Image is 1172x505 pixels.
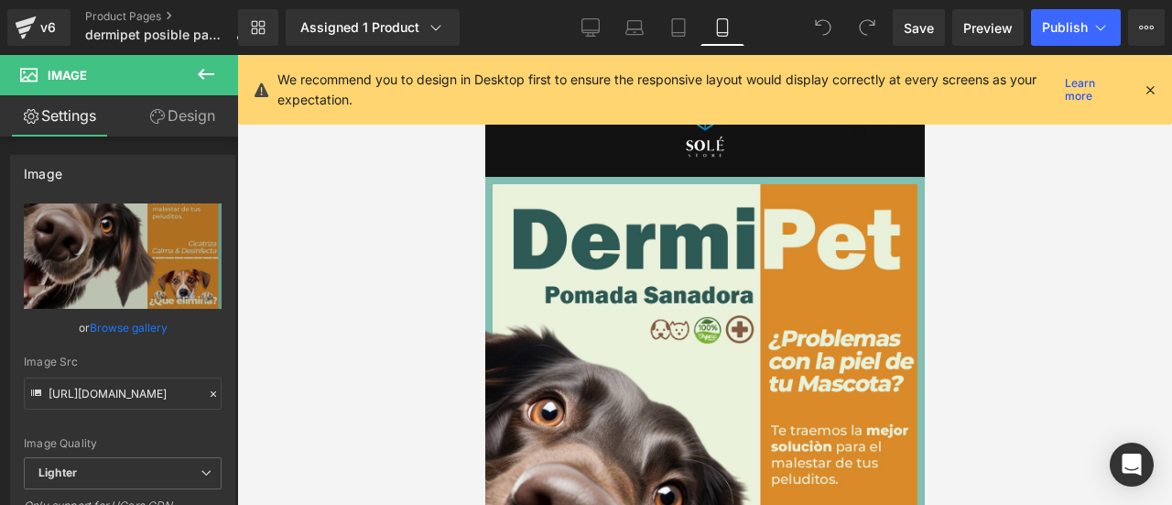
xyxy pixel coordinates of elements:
span: Save [904,18,934,38]
button: Redo [849,9,885,46]
span: Publish [1042,20,1088,35]
a: Browse gallery [90,312,168,344]
button: Undo [805,9,841,46]
button: More [1128,9,1165,46]
span: dermipet posible pagina [85,27,228,42]
a: Learn more [1058,79,1128,101]
button: Publish [1031,9,1121,46]
a: Solé Store [186,43,255,112]
input: Link [24,378,222,410]
div: Image [24,156,62,181]
summary: Búsqueda [356,57,396,97]
div: Assigned 1 Product [300,18,445,37]
a: Product Pages [85,9,263,24]
div: Image Quality [24,437,222,450]
span: Image [48,68,87,82]
img: Solé Store [192,49,247,104]
b: Lighter [38,466,77,479]
a: Laptop [613,9,657,46]
summary: Menú [3,57,43,97]
a: Desktop [569,9,613,46]
div: Image Src [24,356,222,368]
a: Preview [952,9,1024,46]
p: We recommend you to design in Desktop first to ensure the responsive layout would display correct... [277,70,1058,110]
div: or [24,318,222,337]
a: v6 [7,9,71,46]
span: Preview [963,18,1013,38]
div: Open Intercom Messenger [1110,443,1154,487]
a: New Library [238,9,278,46]
a: Design [123,95,242,137]
a: Tablet [657,9,700,46]
a: Mobile [700,9,744,46]
div: v6 [37,16,60,39]
span: ¡Bienvenido a nuestra tienda! [127,9,313,23]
